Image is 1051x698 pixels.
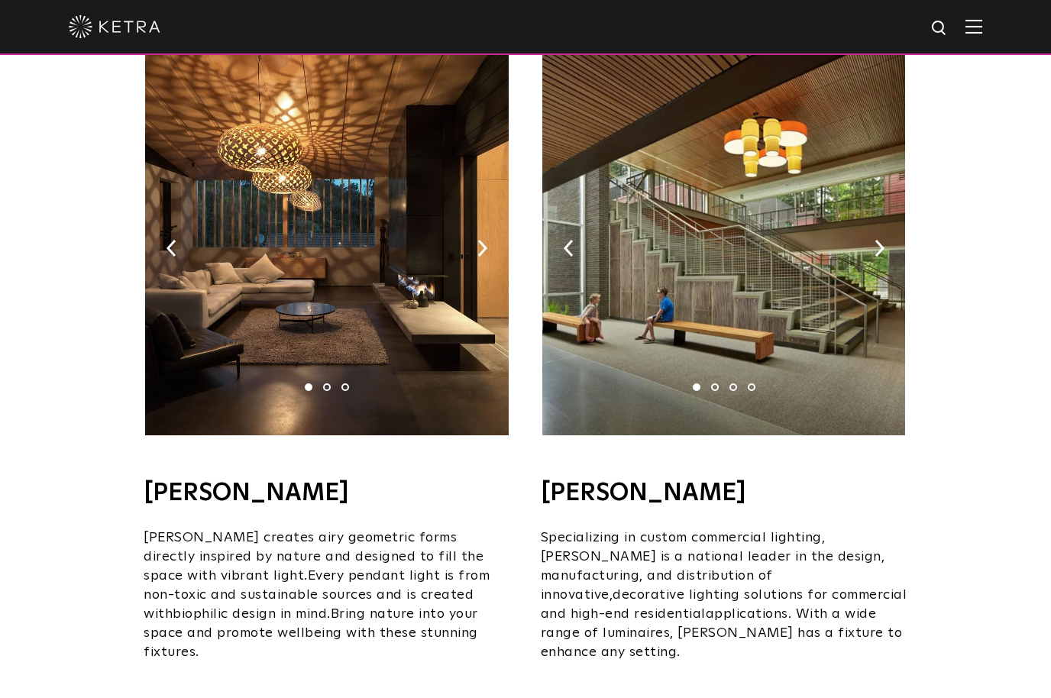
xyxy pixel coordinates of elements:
[541,607,903,659] span: applications. With a wide range of luminaires, [PERSON_NAME] has a fixture to enhance any setting.
[167,240,176,257] img: arrow-left-black.svg
[875,240,884,257] img: arrow-right-black.svg
[541,588,907,621] span: decorative lighting solutions for commercial and high-end residential
[564,240,574,257] img: arrow-left-black.svg
[144,607,478,659] span: Bring nature into your space and promote wellbeing with these stunning fixtures.
[145,53,508,435] img: TruBridge_KetraReadySolutions-01.jpg
[144,569,490,621] span: Every pendant light is from non-toxic and sustainable sources and is created with
[542,53,905,435] img: Lumetta_KetraReadySolutions-03.jpg
[965,19,982,34] img: Hamburger%20Nav.svg
[144,528,510,662] p: biophilic design in mind.
[69,15,160,38] img: ketra-logo-2019-white
[541,550,885,602] span: is a national leader in the design, manufacturing, and distribution of innovative,
[541,550,657,564] span: [PERSON_NAME]
[144,481,510,506] h4: [PERSON_NAME]
[477,240,487,257] img: arrow-right-black.svg
[541,531,826,545] span: Specializing in custom commercial lighting,
[930,19,949,38] img: search icon
[144,531,483,583] span: [PERSON_NAME] creates airy geometric forms directly inspired by nature and designed to fill the s...
[541,481,907,506] h4: [PERSON_NAME]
